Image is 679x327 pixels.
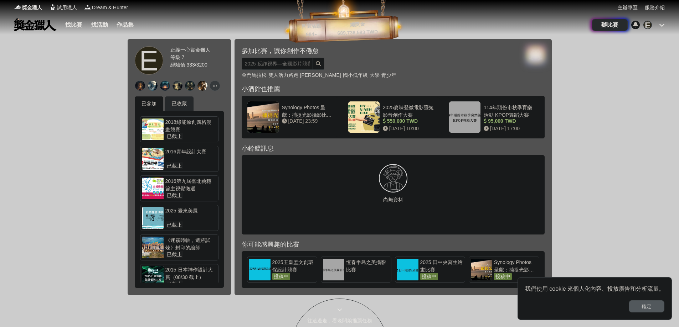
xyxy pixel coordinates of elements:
[140,116,218,142] a: 2018綠能原創四格漫畫競賽已截止
[525,286,664,292] span: 我們使用 cookie 來個人化內容、投放廣告和分析流量。
[420,273,438,280] span: 投稿中
[242,46,520,56] div: 參加比賽，讓你創作不倦怠
[49,4,56,11] img: Logo
[140,264,218,290] a: 2015 日本神作設計大賞（08/30 截止）已截止
[494,259,537,273] div: Synology Photos 呈獻：捕捉光影攝影比賽 2025
[494,273,512,280] span: 投稿中
[140,234,218,260] a: 《迷霧時軸，遺跡試煉》封印的繪師已截止
[297,30,326,39] p: 984 ▴
[62,20,85,30] a: 找比賽
[643,21,652,29] div: E
[49,4,77,11] a: Logo試用獵人
[383,125,435,132] div: [DATE] 10:00
[170,54,180,60] span: 等級
[92,4,128,11] span: Dream & Hunter
[14,4,42,11] a: Logo獎金獵人
[170,46,210,54] div: 正義一心賞金獵人
[272,273,290,280] span: 投稿中
[165,280,183,288] span: 已截止
[321,257,391,283] a: 恆春半島之美攝影比賽
[242,84,545,94] div: 小酒館也推薦
[592,19,628,31] a: 辦比賽
[242,240,545,249] div: 你可能感興趣的比賽
[88,20,111,30] a: 找活動
[395,257,465,283] a: 2025 田中央寫生繪畫比賽投稿中
[84,4,91,11] img: Logo
[170,62,185,68] span: 經驗值
[140,175,218,201] a: 2016第九屆臺北藝穗節主視覺徵選已截止
[165,237,216,251] div: 《迷霧時軸，遺跡試煉》封印的繪師
[383,117,435,125] div: 550,000 TWD
[325,20,390,29] p: 總獎金
[140,205,218,231] a: 2025 臺東美展已截止
[14,4,21,11] img: Logo
[445,97,542,137] a: 114年頭份市秋季育樂活動 KPOP舞蹈大賽 95,000 TWD [DATE] 17:00
[140,146,218,172] a: 2016青年設計大賽已截止
[484,125,536,132] div: [DATE] 17:00
[282,117,334,125] div: [DATE] 23:59
[165,251,183,258] span: 已截止
[165,221,183,228] span: 已截止
[344,97,442,137] a: 2025麥味登微電影暨短影音創作大賽 550,000 TWD [DATE] 10:00
[297,22,325,31] p: 目前活動
[243,97,341,137] a: Synology Photos 呈獻：捕捉光影攝影比賽 2025 [DATE] 23:59
[186,62,207,68] span: 333 / 3200
[165,96,194,111] div: 已收藏
[383,104,435,117] div: 2025麥味登微電影暨短影音創作大賽
[57,4,77,11] span: 試用獵人
[247,196,539,204] p: 尚無資料
[242,58,313,70] input: 2025 反詐視界—全國影片競賽
[165,207,216,221] div: 2025 臺東美展
[165,178,216,192] div: 2016第九屆臺北藝穗節主視覺徵選
[165,118,216,133] div: 2018綠能原創四格漫畫競賽
[618,4,638,11] a: 主辦專區
[343,72,368,78] a: 國小低年級
[165,192,183,199] span: 已截止
[242,72,267,78] a: 金門馬拉松
[370,72,380,78] a: 大學
[300,72,341,78] a: [PERSON_NAME]
[346,259,389,273] div: 恆春半島之美攝影比賽
[135,46,163,75] a: E
[181,54,184,60] span: 7
[420,259,463,273] div: 2025 田中央寫生繪畫比賽
[484,117,536,125] div: 95,000 TWD
[484,104,536,117] div: 114年頭份市秋季育樂活動 KPOP舞蹈大賽
[272,259,315,273] div: 2025玉皇盃文創環保設計競賽
[325,28,390,37] p: 689,736,583 TWD
[268,72,298,78] a: 雙人活力路跑
[292,317,387,325] div: 往這邊走，看老闆娘推薦任務
[165,162,183,169] span: 已截止
[242,144,545,153] div: 小鈴鐺訊息
[629,300,664,312] button: 確定
[165,133,183,140] span: 已截止
[114,20,137,30] a: 作品集
[645,4,665,11] a: 服務介紹
[247,257,318,283] a: 2025玉皇盃文創環保設計競賽投稿中
[469,257,539,283] a: Synology Photos 呈獻：捕捉光影攝影比賽 2025投稿中
[282,104,334,117] div: Synology Photos 呈獻：捕捉光影攝影比賽 2025
[165,266,216,280] div: 2015 日本神作設計大賞（08/30 截止）
[381,72,396,78] a: 青少年
[135,96,163,111] div: 已參加
[84,4,128,11] a: LogoDream & Hunter
[22,4,42,11] span: 獎金獵人
[165,148,216,162] div: 2016青年設計大賽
